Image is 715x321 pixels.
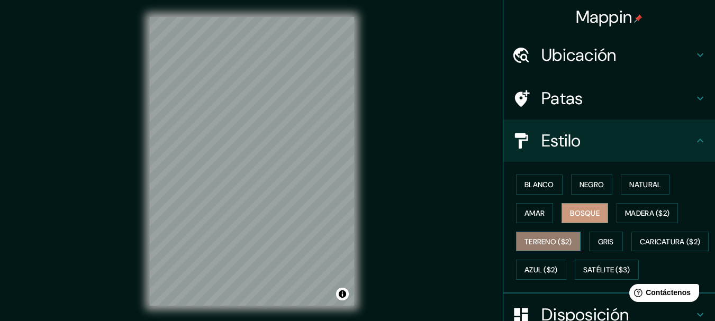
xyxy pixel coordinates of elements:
[516,175,563,195] button: Blanco
[541,44,617,66] font: Ubicación
[629,180,661,189] font: Natural
[503,34,715,76] div: Ubicación
[524,265,558,275] font: Azul ($2)
[150,17,354,306] canvas: Mapa
[571,175,613,195] button: Negro
[503,77,715,120] div: Patas
[631,232,709,252] button: Caricatura ($2)
[640,237,701,246] font: Caricatura ($2)
[570,208,600,218] font: Bosque
[562,203,608,223] button: Bosque
[617,203,678,223] button: Madera ($2)
[575,260,639,280] button: Satélite ($3)
[541,130,581,152] font: Estilo
[516,232,581,252] button: Terreno ($2)
[580,180,604,189] font: Negro
[625,208,669,218] font: Madera ($2)
[583,265,630,275] font: Satélite ($3)
[503,120,715,162] div: Estilo
[524,237,572,246] font: Terreno ($2)
[524,208,545,218] font: Amar
[516,260,566,280] button: Azul ($2)
[541,87,583,109] font: Patas
[621,280,703,309] iframe: Lanzador de widgets de ayuda
[576,6,632,28] font: Mappin
[621,175,669,195] button: Natural
[634,14,642,23] img: pin-icon.png
[589,232,623,252] button: Gris
[516,203,553,223] button: Amar
[336,288,349,300] button: Activar o desactivar atribución
[598,237,614,246] font: Gris
[524,180,554,189] font: Blanco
